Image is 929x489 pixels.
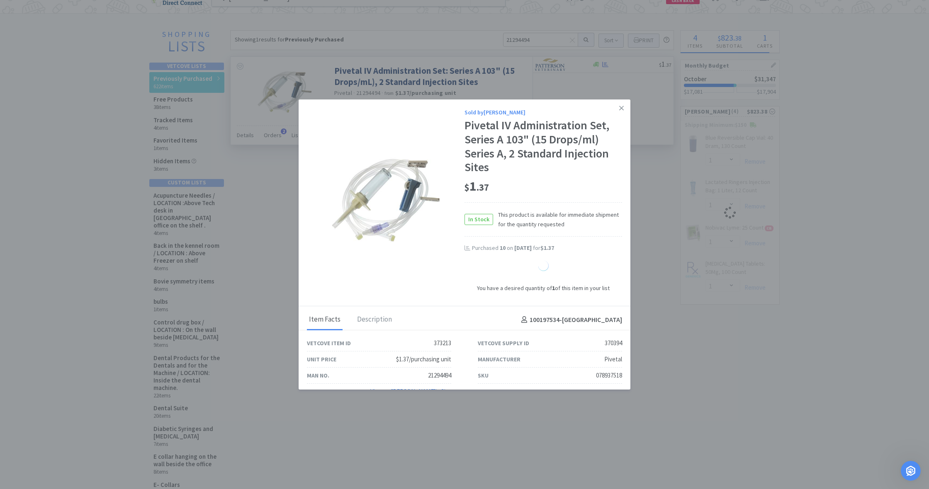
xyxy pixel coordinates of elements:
[500,244,506,252] span: 10
[477,182,489,193] span: . 37
[307,339,351,348] div: Vetcove Item ID
[464,283,622,293] div: You have a desired quantity of of this item in your list
[26,271,33,278] button: Emoji picker
[5,3,21,19] button: go back
[142,268,156,281] button: Send a message…
[596,370,622,380] div: 078937518
[478,371,489,380] div: SKU
[36,134,153,166] div: So question can I not link this stuff from sync inventory all Products instead of having to wait ...
[355,310,394,330] div: Description
[53,271,59,278] button: Start recording
[464,119,622,174] div: Pivetal IV Administration Set, Series A 103" (15 Drops/ml) Series A, 2 Standard Injection Sites
[428,370,451,380] div: 21294494
[493,210,622,229] span: This product is available for immediate shipment for the quantity requested
[605,338,622,348] div: 370394
[24,5,37,18] img: Profile image for Operator
[518,315,622,325] h4: 100197534 - [GEOGRAPHIC_DATA]
[465,214,493,225] span: In Stock
[478,339,529,348] div: Vetcove Supply ID
[307,310,343,330] div: Item Facts
[13,228,129,252] div: Please be sure to reply with any details regarding your inquiry so we can assist you as quickly a...
[901,461,921,481] iframe: Intercom live chat
[514,244,532,252] span: [DATE]
[146,3,161,18] div: Close
[307,355,336,364] div: Unit Price
[7,254,159,268] textarea: Message…
[604,354,622,364] div: Pivetal
[332,146,440,254] img: 65b50d86cfb64bb4938f68085462182d_370394.jpeg
[478,355,520,364] div: Manufacturer
[13,183,129,223] div: Hi there! Thank you for contacting Vetcove Support! We’ve received your message and the next avai...
[552,284,555,292] strong: 1
[130,3,146,19] button: Home
[40,10,103,19] p: The team can also help
[7,178,136,257] div: Hi there! Thank you for contacting Vetcove Support! We’ve received your message and the next avai...
[13,271,19,278] button: Upload attachment
[7,178,159,264] div: Operator says…
[307,371,329,380] div: Man No.
[7,129,159,178] div: Susan says…
[540,244,554,252] span: $1.37
[464,182,469,193] span: $
[40,4,70,10] h1: Operator
[464,108,622,117] div: Sold by [PERSON_NAME]
[370,387,451,395] a: View on[PERSON_NAME]'s Site
[30,129,159,171] div: So question can I not link this stuff from sync inventory all Products instead of having to wait ...
[25,58,151,114] div: The typical Vetcove Clinic Purchasing Support support operating hours are 8am-8pm EST [DATE]-[DAT...
[307,387,317,396] div: URL
[464,178,489,194] span: 1
[396,354,451,364] div: $1.37/purchasing unit
[39,271,46,278] button: Gif picker
[434,338,451,348] div: 373213
[472,244,622,252] div: Purchased on for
